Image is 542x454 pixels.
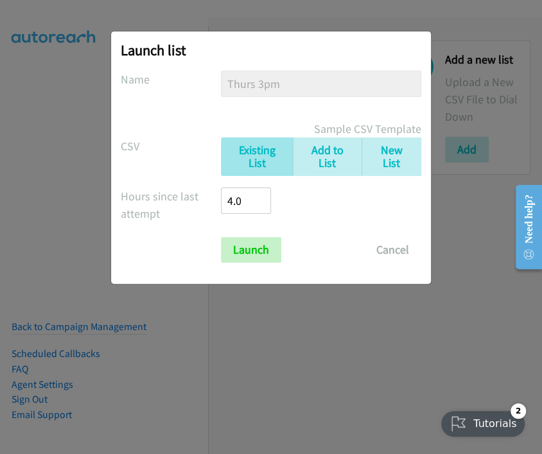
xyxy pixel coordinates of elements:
[221,237,281,263] input: Launch
[364,237,421,263] button: Cancel
[121,137,221,155] label: CSV
[121,188,221,222] label: Hours since last attempt
[221,137,293,177] a: Existing List
[362,137,421,177] a: New List
[505,176,542,278] iframe: Resource Center
[121,71,221,88] label: Name
[433,398,532,444] iframe: Checklist
[293,137,362,177] a: Add to List
[314,120,421,137] a: Sample CSV Template
[121,41,421,59] h2: Launch list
